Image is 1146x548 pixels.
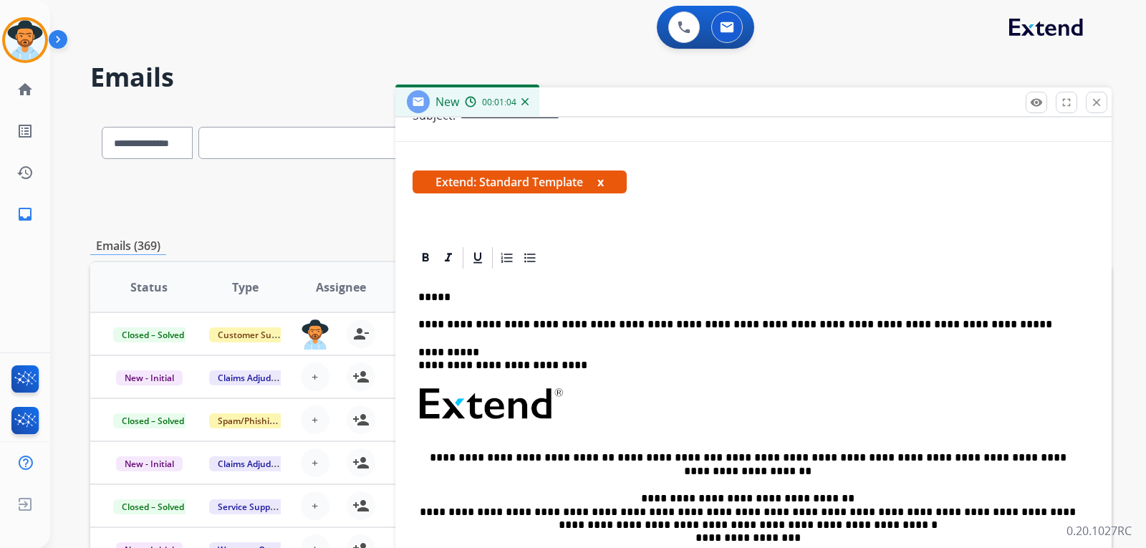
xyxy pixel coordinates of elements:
span: New - Initial [116,456,183,471]
span: + [312,411,318,428]
mat-icon: close [1090,96,1103,109]
mat-icon: history [16,164,34,181]
span: New [435,94,459,110]
span: + [312,368,318,385]
button: + [301,491,329,520]
span: Closed – Solved [113,499,193,514]
span: + [312,497,318,514]
span: Type [232,279,259,296]
button: + [301,362,329,391]
mat-icon: list_alt [16,122,34,140]
p: 0.20.1027RC [1066,522,1132,539]
span: New - Initial [116,370,183,385]
span: Assignee [316,279,366,296]
img: avatar [5,20,45,60]
mat-icon: person_add [352,368,370,385]
mat-icon: inbox [16,206,34,223]
p: Emails (369) [90,237,166,255]
button: + [301,405,329,434]
span: Claims Adjudication [209,370,307,385]
button: x [597,173,604,191]
span: + [312,454,318,471]
mat-icon: fullscreen [1060,96,1073,109]
span: Status [130,279,168,296]
h2: Emails [90,63,1112,92]
mat-icon: person_add [352,411,370,428]
div: Ordered List [496,247,518,269]
span: Customer Support [209,327,302,342]
span: Spam/Phishing [209,413,289,428]
span: Service Support [209,499,291,514]
span: Closed – Solved [113,413,193,428]
div: Underline [467,247,488,269]
img: agent-avatar [301,319,329,350]
mat-icon: remove_red_eye [1030,96,1043,109]
span: 00:01:04 [482,97,516,108]
mat-icon: person_add [352,454,370,471]
mat-icon: person_add [352,497,370,514]
span: Extend: Standard Template [413,170,627,193]
div: Italic [438,247,459,269]
mat-icon: person_remove [352,325,370,342]
button: + [301,448,329,477]
span: Claims Adjudication [209,456,307,471]
div: Bullet List [519,247,541,269]
mat-icon: home [16,81,34,98]
span: Closed – Solved [113,327,193,342]
div: Bold [415,247,436,269]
